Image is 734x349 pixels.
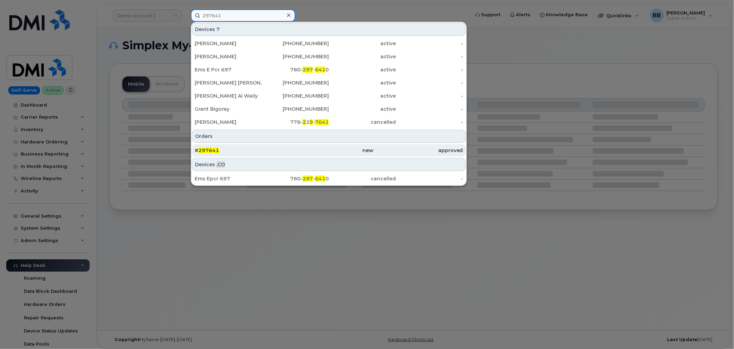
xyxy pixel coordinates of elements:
div: - [396,119,463,126]
div: 780- - 0 [262,175,329,182]
a: [PERSON_NAME] [PERSON_NAME][PHONE_NUMBER]active- [192,77,466,89]
span: 9 [310,119,313,125]
div: approved [374,147,463,154]
div: Orders [192,130,466,143]
a: [PERSON_NAME] Al Waily[PHONE_NUMBER]active- [192,90,466,102]
a: #297641newapproved [192,144,466,157]
div: cancelled [329,119,396,126]
span: 2 [303,119,306,125]
div: - [396,66,463,73]
div: active [329,79,396,86]
a: Grant Bigoray[PHONE_NUMBER]active- [192,103,466,115]
div: active [329,92,396,99]
div: # [195,147,284,154]
span: 297641 [198,147,219,153]
div: - [396,175,463,182]
span: 641 [315,67,325,73]
div: active [329,66,396,73]
div: active [329,106,396,112]
div: [PERSON_NAME] [195,119,262,126]
div: [PERSON_NAME] [195,53,262,60]
div: [PHONE_NUMBER] [262,92,329,99]
a: Ems E Pcr 697780-297-6410active- [192,63,466,76]
div: cancelled [329,175,396,182]
a: Ems Epcr 697780-297-6410cancelled- [192,172,466,185]
div: - [396,79,463,86]
div: [PERSON_NAME] [PERSON_NAME] [195,79,262,86]
div: active [329,53,396,60]
div: Devices [192,158,466,171]
span: 297 [303,176,313,182]
a: [PERSON_NAME]778-229-7641cancelled- [192,116,466,128]
span: .CO [216,161,225,168]
div: [PERSON_NAME] Al Waily [195,92,262,99]
div: [PHONE_NUMBER] [262,40,329,47]
div: - [396,40,463,47]
div: - [396,106,463,112]
div: new [284,147,373,154]
span: 297 [303,67,313,73]
div: [PERSON_NAME] [195,40,262,47]
div: [PHONE_NUMBER] [262,106,329,112]
div: Devices [192,23,466,36]
span: 7 [216,26,220,33]
div: - [396,53,463,60]
div: Grant Bigoray [195,106,262,112]
a: [PERSON_NAME][PHONE_NUMBER]active- [192,50,466,63]
div: 780- - 0 [262,66,329,73]
div: - [396,92,463,99]
div: active [329,40,396,47]
div: [PHONE_NUMBER] [262,79,329,86]
div: [PHONE_NUMBER] [262,53,329,60]
div: Ems Epcr 697 [195,175,262,182]
a: [PERSON_NAME][PHONE_NUMBER]active- [192,37,466,50]
span: 7641 [315,119,329,125]
div: 778- 2 - [262,119,329,126]
span: 641 [315,176,325,182]
div: Ems E Pcr 697 [195,66,262,73]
